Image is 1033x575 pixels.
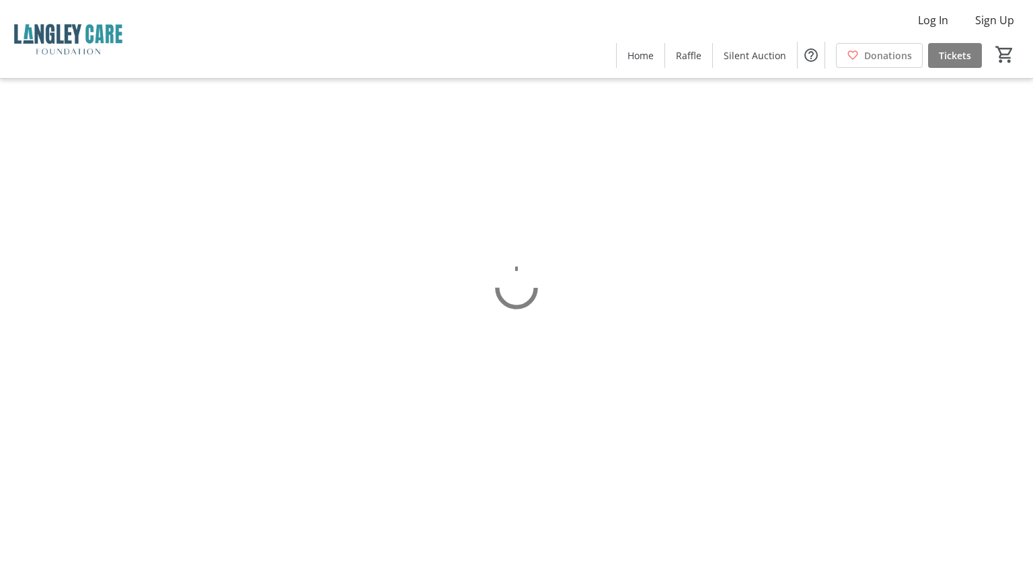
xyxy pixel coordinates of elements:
span: Home [627,48,654,63]
span: Raffle [676,48,701,63]
button: Sign Up [964,9,1025,31]
span: Sign Up [975,12,1014,28]
span: Silent Auction [724,48,786,63]
button: Help [798,42,825,69]
a: Silent Auction [713,43,797,68]
a: Tickets [928,43,982,68]
a: Donations [836,43,923,68]
a: Raffle [665,43,712,68]
span: Tickets [939,48,971,63]
a: Home [617,43,664,68]
button: Log In [907,9,959,31]
span: Log In [918,12,948,28]
button: Cart [993,42,1017,67]
img: Langley Care Foundation 's Logo [8,5,128,73]
span: Donations [864,48,912,63]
